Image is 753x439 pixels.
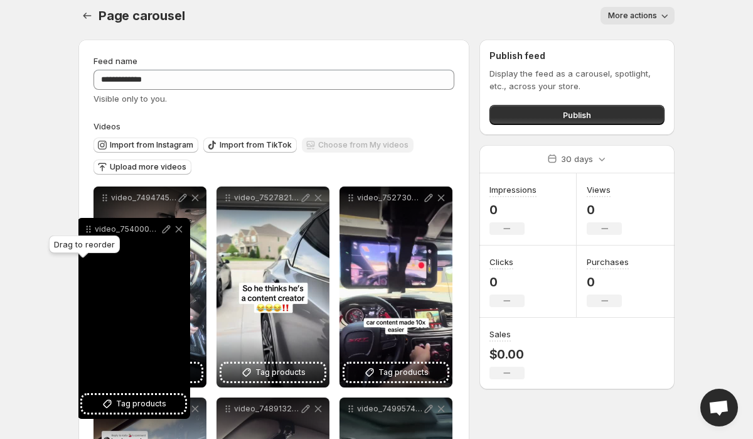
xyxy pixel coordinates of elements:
span: Import from TikTok [220,140,292,150]
p: 0 [489,202,537,217]
p: video_7527821776655617335 [234,193,299,203]
span: Feed name [93,56,137,66]
button: Tag products [344,364,447,381]
span: Visible only to you. [93,94,167,104]
p: 0 [587,274,629,290]
h3: Clicks [489,256,513,268]
h3: Impressions [489,183,537,196]
button: Tag products [222,364,324,381]
div: video_7527821776655617335Tag products [216,187,329,388]
p: video_7527308597986856247 [357,193,422,203]
p: video_7489132546211499307 [234,404,299,414]
span: Publish [563,109,591,121]
button: Settings [78,7,96,24]
button: Publish [489,105,665,125]
p: video_7499574039539764510 [357,404,422,414]
h3: Purchases [587,256,629,268]
button: Upload more videos [93,160,191,175]
span: Import from Instagram [110,140,193,150]
p: video_7494745231758413098 [111,193,176,203]
span: More actions [608,11,657,21]
h3: Sales [489,328,511,340]
p: $0.00 [489,347,525,362]
span: Upload more videos [110,162,186,172]
p: 0 [587,202,622,217]
p: 0 [489,274,525,290]
span: Videos [93,121,120,131]
span: Tag products [378,366,429,379]
button: Tag products [82,395,185,413]
p: Display the feed as a carousel, spotlight, etc., across your store. [489,67,665,92]
span: Tag products [116,398,166,410]
p: 30 days [561,153,593,165]
p: video_7540003480908401950 [95,224,160,234]
span: Tag products [255,366,306,379]
h3: Views [587,183,611,196]
span: Page carousel [99,8,184,23]
h2: Publish feed [489,50,665,62]
div: video_7494745231758413098Tag products [93,187,206,388]
button: Import from TikTok [203,138,297,153]
div: video_7540003480908401950Tag products [77,218,190,419]
button: Import from Instagram [93,138,198,153]
div: video_7527308597986856247Tag products [339,187,452,388]
div: Open chat [700,389,738,426]
button: More actions [601,7,675,24]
